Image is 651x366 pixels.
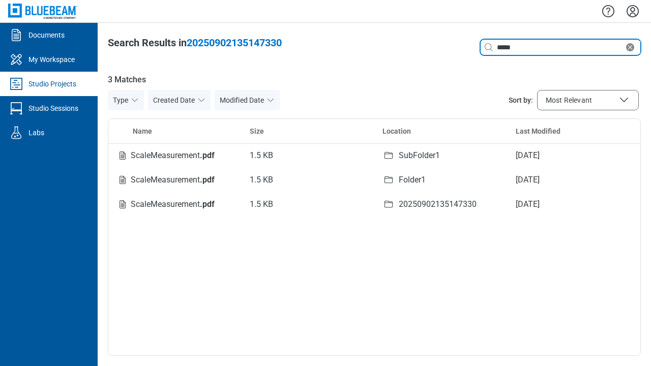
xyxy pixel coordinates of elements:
em: .pdf [200,199,215,209]
td: 1.5 KB [242,168,375,192]
div: Folder1 [399,174,426,186]
button: Created Date [148,90,211,110]
td: [DATE] [508,168,641,192]
button: Modified Date [215,90,280,110]
svg: File-icon [116,198,129,210]
div: SubFolder1 [399,149,440,162]
div: Documents [28,30,65,40]
button: Settings [625,3,641,20]
svg: My Workspace [8,51,24,68]
span: 20250902135147330 [187,37,282,49]
td: [DATE] [508,192,641,217]
table: bb-data-table [108,119,640,217]
em: .pdf [200,150,215,160]
span: Sort by: [509,95,533,105]
div: Labs [28,128,44,138]
div: Clear search [480,39,641,55]
span: Most Relevant [546,95,592,105]
em: .pdf [200,175,215,185]
svg: Documents [8,27,24,43]
button: Sort by: [537,90,639,110]
div: Studio Sessions [28,103,78,113]
button: Type [108,90,144,110]
svg: Studio Projects [8,76,24,92]
span: 3 Matches [108,74,641,86]
svg: File-icon [116,174,129,186]
div: My Workspace [28,54,75,65]
svg: folder-icon [382,198,395,210]
span: ScaleMeasurement [131,175,215,185]
span: ScaleMeasurement [131,150,215,160]
svg: folder-icon [382,174,395,186]
div: Clear search [624,41,640,53]
div: Search Results in [108,36,282,50]
td: [DATE] [508,143,641,168]
svg: Studio Sessions [8,100,24,116]
td: 1.5 KB [242,143,375,168]
svg: Labs [8,125,24,141]
td: 1.5 KB [242,192,375,217]
svg: folder-icon [382,149,395,162]
span: ScaleMeasurement [131,199,215,209]
div: 20250902135147330 [399,198,477,210]
svg: File-icon [116,149,129,162]
div: Studio Projects [28,79,76,89]
img: Bluebeam, Inc. [8,4,77,18]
